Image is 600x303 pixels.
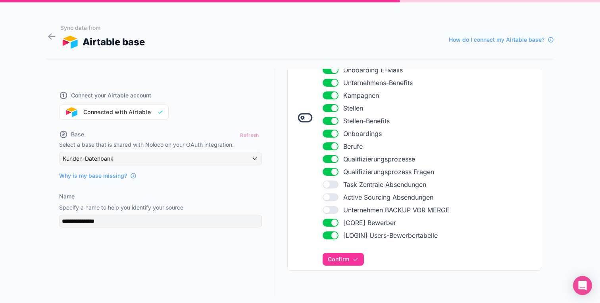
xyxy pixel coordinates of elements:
button: Confirm [323,253,364,266]
span: [CORE] Bewerber [343,218,396,227]
div: Airtable base [60,35,145,49]
span: Kunden-Datenbank [63,155,113,163]
span: Stellen-Benefits [343,116,390,126]
span: Confirm [328,256,349,263]
span: Why is my base missing? [59,172,127,180]
p: Specify a name to help you identify your source [59,204,262,212]
div: Open Intercom Messenger [573,276,592,295]
span: Task Zentrale Absendungen [343,180,426,189]
p: Select a base that is shared with Noloco on your OAuth integration. [59,141,262,149]
a: Why is my base missing? [59,172,137,180]
a: How do I connect my Airtable base? [449,36,554,44]
span: Berufe [343,142,363,151]
span: [LOGIN] Users-Bewerbertabelle [343,231,438,240]
span: Onboardings [343,129,382,138]
span: Connect your Airtable account [71,91,151,99]
span: Unternehmens-Benefits [343,78,413,87]
span: Stellen [343,103,363,113]
span: Qualifizierungsprozesse [343,154,415,164]
button: Kunden-Datenbank [59,152,262,165]
span: Kampagnen [343,91,379,100]
span: Active Sourcing Absendungen [343,192,433,202]
span: Qualifizierungsprozess Fragen [343,167,434,177]
span: How do I connect my Airtable base? [449,36,544,44]
span: Base [71,130,84,138]
span: Onboarding E-Mails [343,65,403,75]
span: Unternehmen BACKUP VOR MERGE [343,205,450,215]
h1: Sync data from [60,24,145,32]
label: Name [59,192,75,200]
img: AIRTABLE [60,36,80,49]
